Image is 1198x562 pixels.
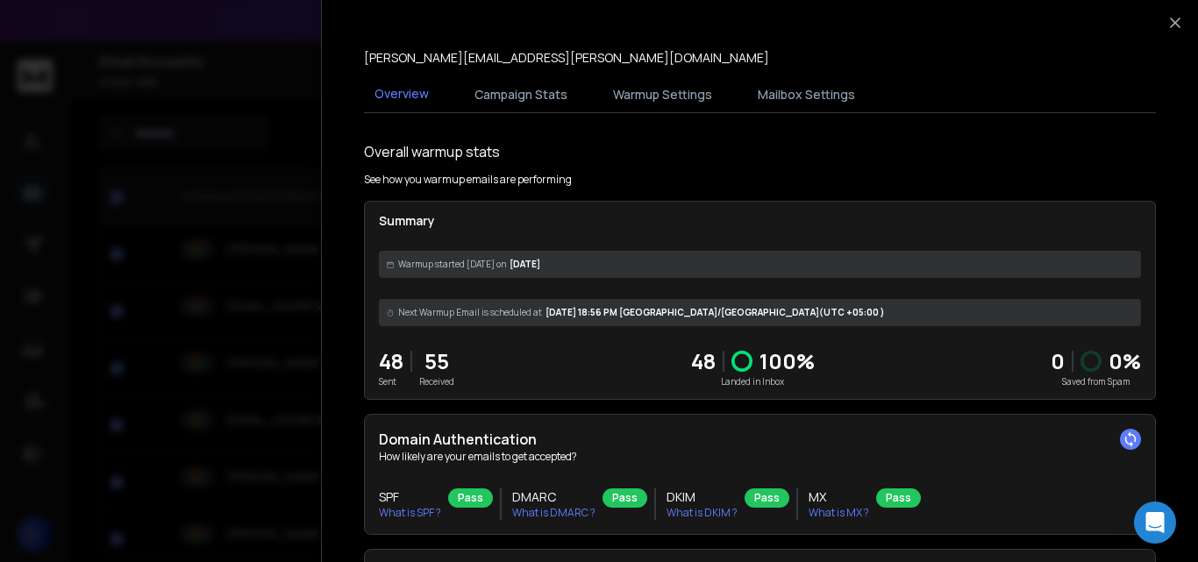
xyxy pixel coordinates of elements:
button: Warmup Settings [603,75,723,114]
div: Pass [745,488,789,508]
h3: SPF [379,488,441,506]
p: What is DMARC ? [512,506,595,520]
div: [DATE] 18:56 PM [GEOGRAPHIC_DATA]/[GEOGRAPHIC_DATA] (UTC +05:00 ) [379,299,1141,326]
div: Pass [876,488,921,508]
p: Summary [379,212,1141,230]
div: Pass [448,488,493,508]
p: How likely are your emails to get accepted? [379,450,1141,464]
p: See how you warmup emails are performing [364,173,572,187]
div: Pass [603,488,647,508]
p: 48 [379,347,403,375]
div: [DATE] [379,251,1141,278]
p: Saved from Spam [1051,375,1141,388]
h3: DMARC [512,488,595,506]
h1: Overall warmup stats [364,141,500,162]
p: What is DKIM ? [667,506,738,520]
p: 100 % [759,347,815,375]
button: Mailbox Settings [747,75,866,114]
div: Open Intercom Messenger [1134,502,1176,544]
span: Next Warmup Email is scheduled at [398,306,542,319]
span: Warmup started [DATE] on [398,258,506,271]
h2: Domain Authentication [379,429,1141,450]
p: 0 % [1109,347,1141,375]
p: What is SPF ? [379,506,441,520]
p: What is MX ? [809,506,869,520]
p: Sent [379,375,403,388]
h3: MX [809,488,869,506]
p: Received [419,375,454,388]
strong: 0 [1051,346,1065,375]
p: 48 [691,347,716,375]
p: [PERSON_NAME][EMAIL_ADDRESS][PERSON_NAME][DOMAIN_NAME] [364,49,769,67]
button: Overview [364,75,439,115]
h3: DKIM [667,488,738,506]
p: Landed in Inbox [691,375,815,388]
p: 55 [419,347,454,375]
button: Campaign Stats [464,75,578,114]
